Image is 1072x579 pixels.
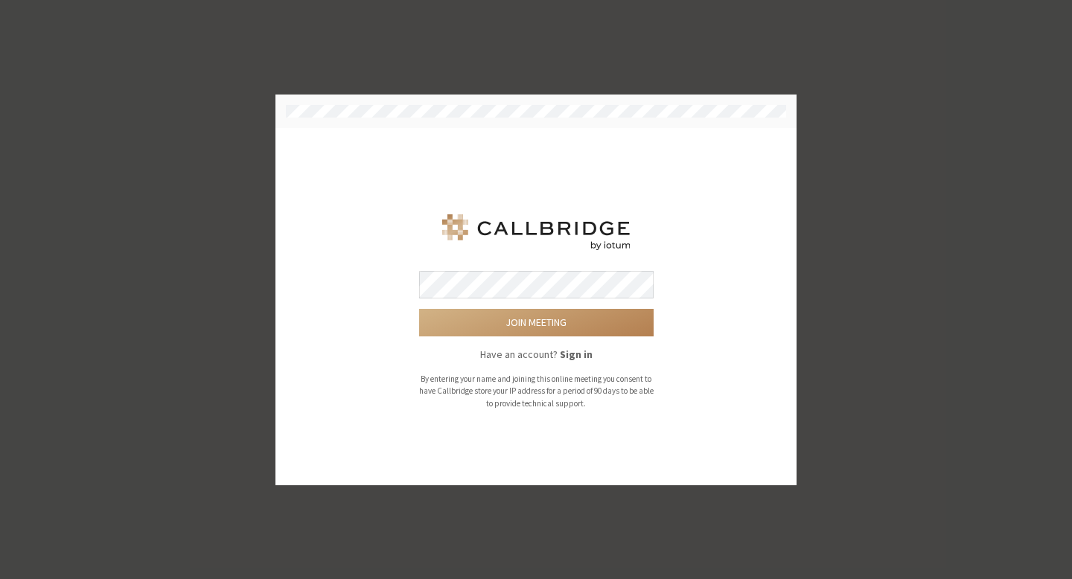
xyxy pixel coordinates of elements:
button: Sign in [560,347,593,362]
img: Iotum [439,214,633,250]
p: By entering your name and joining this online meeting you consent to have Callbridge store your I... [419,373,654,410]
p: Have an account? [419,347,654,362]
strong: Sign in [560,348,593,361]
button: Join meeting [419,309,654,336]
